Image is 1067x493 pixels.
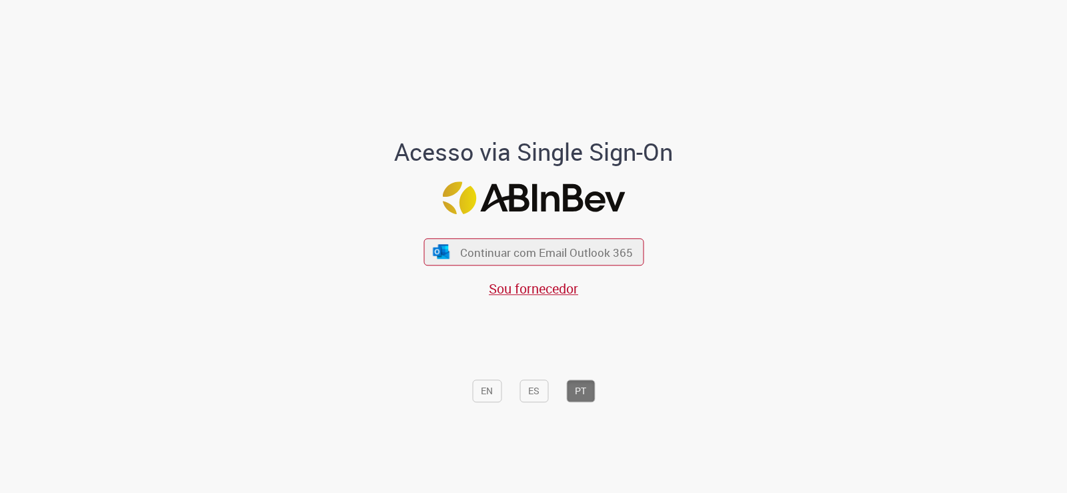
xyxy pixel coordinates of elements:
[349,139,719,166] h1: Acesso via Single Sign-On
[519,380,548,402] button: ES
[489,280,578,298] a: Sou fornecedor
[566,380,595,402] button: PT
[432,245,451,259] img: ícone Azure/Microsoft 360
[442,181,625,214] img: Logo ABInBev
[472,380,501,402] button: EN
[423,238,644,266] button: ícone Azure/Microsoft 360 Continuar com Email Outlook 365
[460,244,633,260] span: Continuar com Email Outlook 365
